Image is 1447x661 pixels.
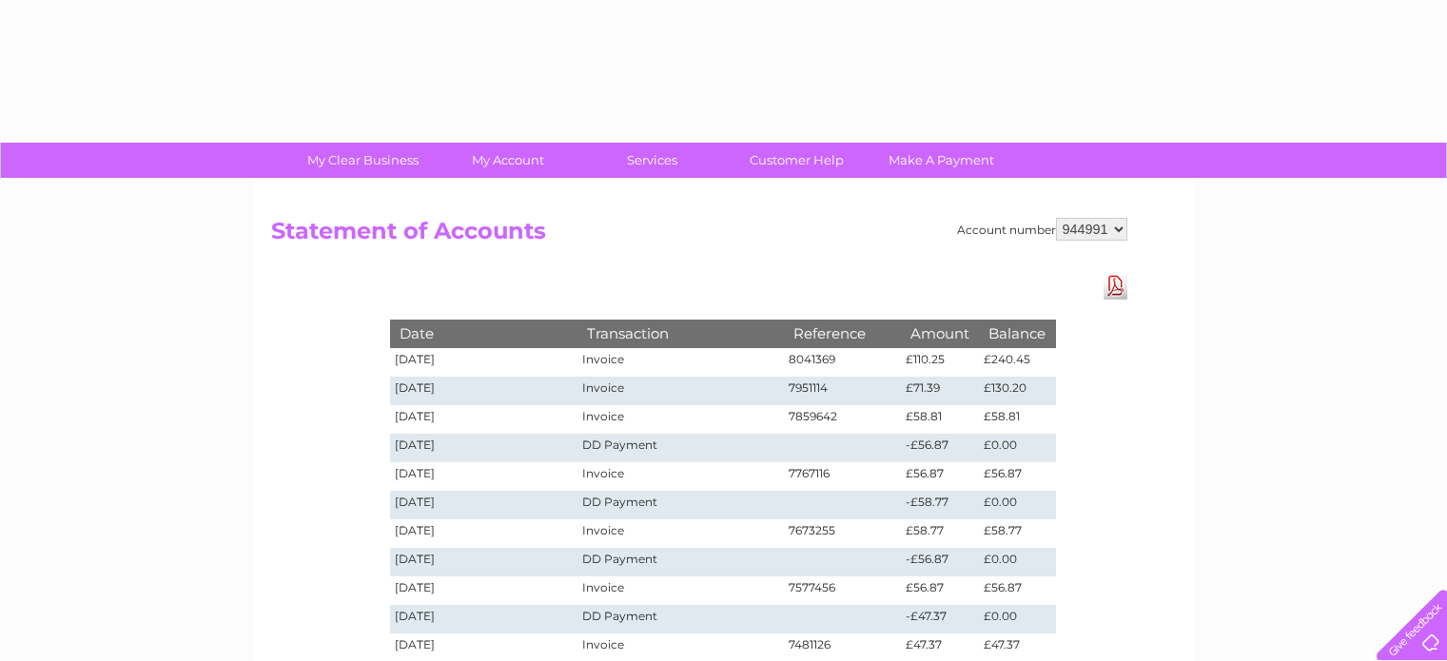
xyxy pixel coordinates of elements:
td: [DATE] [390,434,578,462]
td: 7673255 [784,519,902,548]
td: Invoice [577,462,783,491]
td: DD Payment [577,605,783,633]
td: [DATE] [390,377,578,405]
td: £58.77 [979,519,1055,548]
td: Invoice [577,576,783,605]
td: £56.87 [901,576,979,605]
td: [DATE] [390,548,578,576]
td: £58.77 [901,519,979,548]
td: [DATE] [390,348,578,377]
th: Reference [784,320,902,347]
td: 7767116 [784,462,902,491]
td: [DATE] [390,491,578,519]
td: £58.81 [901,405,979,434]
td: £130.20 [979,377,1055,405]
td: Invoice [577,348,783,377]
td: £56.87 [979,462,1055,491]
td: DD Payment [577,548,783,576]
a: Download Pdf [1104,272,1127,300]
td: 7951114 [784,377,902,405]
td: Invoice [577,377,783,405]
td: [DATE] [390,605,578,633]
th: Date [390,320,578,347]
td: DD Payment [577,434,783,462]
td: Invoice [577,519,783,548]
td: -£47.37 [901,605,979,633]
td: [DATE] [390,519,578,548]
td: [DATE] [390,462,578,491]
td: £0.00 [979,548,1055,576]
a: Services [574,143,731,178]
td: £0.00 [979,605,1055,633]
a: My Clear Business [284,143,441,178]
td: £240.45 [979,348,1055,377]
td: -£58.77 [901,491,979,519]
td: £0.00 [979,491,1055,519]
td: £110.25 [901,348,979,377]
td: 7577456 [784,576,902,605]
td: 8041369 [784,348,902,377]
td: -£56.87 [901,548,979,576]
td: DD Payment [577,491,783,519]
td: Invoice [577,405,783,434]
th: Transaction [577,320,783,347]
td: £56.87 [979,576,1055,605]
h2: Statement of Accounts [271,218,1127,254]
th: Amount [901,320,979,347]
td: £0.00 [979,434,1055,462]
div: Account number [957,218,1127,241]
td: £56.87 [901,462,979,491]
a: Make A Payment [863,143,1020,178]
td: £58.81 [979,405,1055,434]
a: Customer Help [718,143,875,178]
td: -£56.87 [901,434,979,462]
a: My Account [429,143,586,178]
td: 7859642 [784,405,902,434]
td: [DATE] [390,405,578,434]
th: Balance [979,320,1055,347]
td: [DATE] [390,576,578,605]
td: £71.39 [901,377,979,405]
